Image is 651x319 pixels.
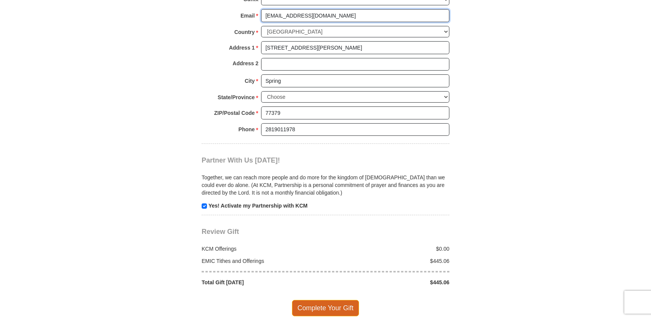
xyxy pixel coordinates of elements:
[241,10,255,21] strong: Email
[202,156,280,164] span: Partner With Us [DATE]!
[234,27,255,37] strong: Country
[292,300,359,316] span: Complete Your Gift
[325,257,454,265] div: $445.06
[202,228,239,235] span: Review Gift
[198,245,326,253] div: KCM Offerings
[208,203,308,209] strong: Yes! Activate my Partnership with KCM
[214,108,255,118] strong: ZIP/Postal Code
[198,279,326,286] div: Total Gift [DATE]
[198,257,326,265] div: EMIC Tithes and Offerings
[202,174,449,197] p: Together, we can reach more people and do more for the kingdom of [DEMOGRAPHIC_DATA] than we coul...
[245,76,255,86] strong: City
[218,92,255,103] strong: State/Province
[229,42,255,53] strong: Address 1
[239,124,255,135] strong: Phone
[232,58,258,69] strong: Address 2
[325,245,454,253] div: $0.00
[325,279,454,286] div: $445.06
